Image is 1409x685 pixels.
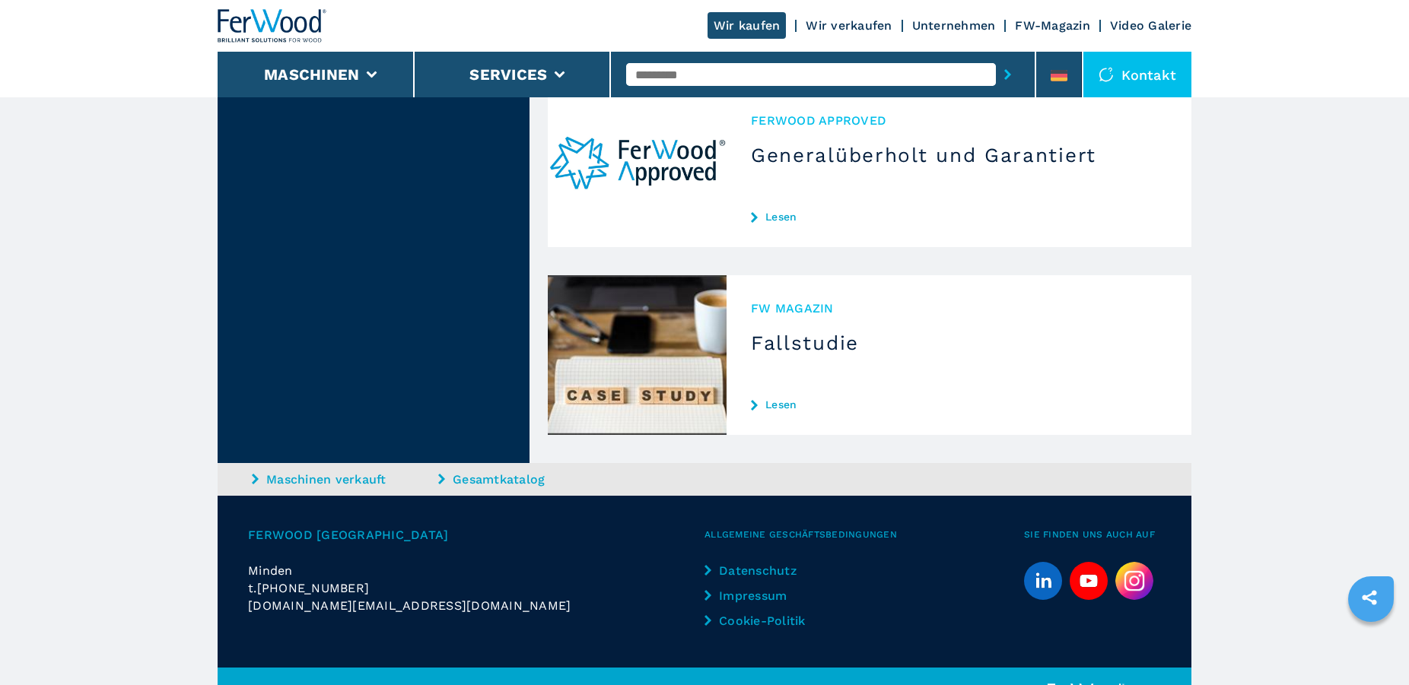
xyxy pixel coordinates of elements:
[751,143,1167,167] h3: Generalüberholt und Garantiert
[248,526,704,544] span: Ferwood [GEOGRAPHIC_DATA]
[548,87,727,247] img: Generalüberholt und Garantiert
[1083,52,1191,97] div: Kontakt
[548,275,727,435] img: Fallstudie
[704,562,832,579] a: Datenschutz
[751,211,1167,223] a: Lesen
[248,579,704,597] div: t.
[751,331,1167,355] h3: Fallstudie
[1024,562,1062,600] a: linkedin
[1115,562,1153,600] img: Instagram
[1099,67,1114,82] img: Kontakt
[751,300,1167,317] span: FW MAGAZIN
[1350,579,1388,617] a: sharethis
[248,597,571,614] span: [DOMAIN_NAME][EMAIL_ADDRESS][DOMAIN_NAME]
[1110,18,1191,33] a: Video Galerie
[996,57,1019,92] button: submit-button
[1024,526,1161,544] span: Sie finden uns auch auf
[806,18,892,33] a: Wir verkaufen
[218,9,327,43] img: Ferwood
[704,587,832,604] a: Impressum
[257,579,370,597] span: [PHONE_NUMBER]
[1015,18,1090,33] a: FW-Magazin
[252,471,434,488] a: Maschinen verkauft
[248,563,293,578] span: Minden
[751,398,1167,411] a: Lesen
[704,612,832,630] a: Cookie-Politik
[912,18,996,33] a: Unternehmen
[1070,562,1108,600] a: youtube
[1344,617,1398,674] iframe: Chat
[751,112,1167,129] span: Ferwood Approved
[438,471,621,488] a: Gesamtkatalog
[704,526,1024,544] span: Allgemeine Geschäftsbedingungen
[469,65,547,84] button: Services
[264,65,359,84] button: Maschinen
[708,12,787,39] a: Wir kaufen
